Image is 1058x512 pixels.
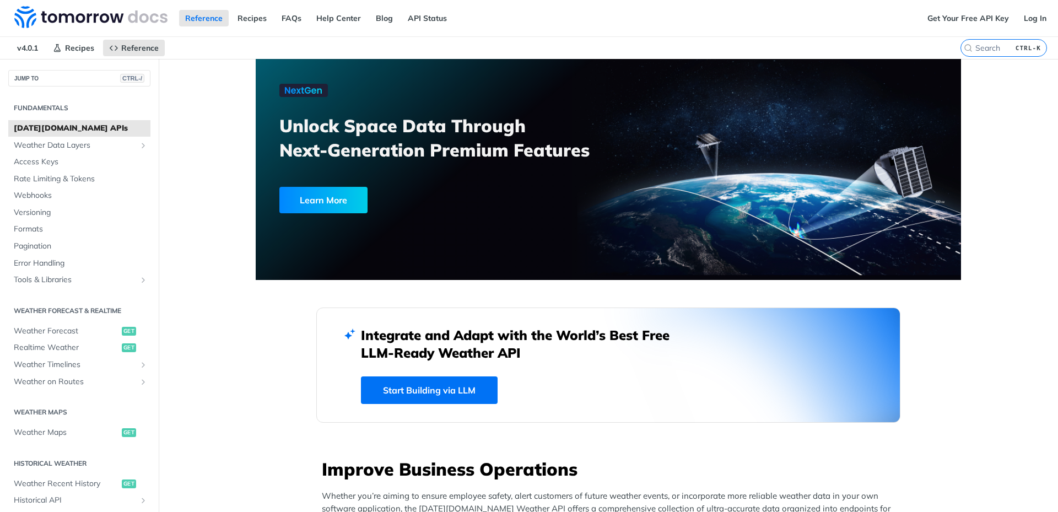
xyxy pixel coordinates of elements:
a: FAQs [276,10,307,26]
img: NextGen [279,84,328,97]
a: Weather Recent Historyget [8,476,150,492]
a: Weather Mapsget [8,424,150,441]
span: Weather Timelines [14,359,136,370]
a: Learn More [279,187,552,213]
span: Formats [14,224,148,235]
span: Weather Maps [14,427,119,438]
a: Recipes [47,40,100,56]
span: Historical API [14,495,136,506]
h2: Weather Maps [8,407,150,417]
a: Weather on RoutesShow subpages for Weather on Routes [8,374,150,390]
img: Tomorrow.io Weather API Docs [14,6,168,28]
button: Show subpages for Weather Timelines [139,360,148,369]
a: Tools & LibrariesShow subpages for Tools & Libraries [8,272,150,288]
a: Get Your Free API Key [921,10,1015,26]
a: Start Building via LLM [361,376,498,404]
a: Webhooks [8,187,150,204]
a: Log In [1018,10,1052,26]
span: [DATE][DOMAIN_NAME] APIs [14,123,148,134]
span: Reference [121,43,159,53]
span: Realtime Weather [14,342,119,353]
h2: Weather Forecast & realtime [8,306,150,316]
span: Weather Forecast [14,326,119,337]
a: Rate Limiting & Tokens [8,171,150,187]
button: JUMP TOCTRL-/ [8,70,150,87]
span: get [122,428,136,437]
span: Recipes [65,43,94,53]
a: Formats [8,221,150,238]
button: Show subpages for Historical API [139,496,148,505]
button: Show subpages for Weather on Routes [139,378,148,386]
a: Historical APIShow subpages for Historical API [8,492,150,509]
a: Error Handling [8,255,150,272]
h3: Unlock Space Data Through Next-Generation Premium Features [279,114,620,162]
svg: Search [964,44,973,52]
h3: Improve Business Operations [322,457,900,481]
span: Error Handling [14,258,148,269]
h2: Fundamentals [8,103,150,113]
a: Weather Data LayersShow subpages for Weather Data Layers [8,137,150,154]
a: [DATE][DOMAIN_NAME] APIs [8,120,150,137]
a: Pagination [8,238,150,255]
a: Recipes [231,10,273,26]
a: Access Keys [8,154,150,170]
span: CTRL-/ [120,74,144,83]
span: Pagination [14,241,148,252]
span: Weather on Routes [14,376,136,387]
span: v4.0.1 [11,40,44,56]
a: Weather TimelinesShow subpages for Weather Timelines [8,357,150,373]
a: Reference [103,40,165,56]
a: Realtime Weatherget [8,339,150,356]
h2: Historical Weather [8,459,150,468]
kbd: CTRL-K [1013,42,1044,53]
span: Weather Data Layers [14,140,136,151]
button: Show subpages for Weather Data Layers [139,141,148,150]
span: Access Keys [14,157,148,168]
a: Reference [179,10,229,26]
a: Help Center [310,10,367,26]
span: Webhooks [14,190,148,201]
span: get [122,327,136,336]
div: Learn More [279,187,368,213]
span: get [122,479,136,488]
a: API Status [402,10,453,26]
a: Weather Forecastget [8,323,150,339]
h2: Integrate and Adapt with the World’s Best Free LLM-Ready Weather API [361,326,686,362]
span: Rate Limiting & Tokens [14,174,148,185]
span: Weather Recent History [14,478,119,489]
span: Tools & Libraries [14,274,136,285]
span: Versioning [14,207,148,218]
a: Versioning [8,204,150,221]
a: Blog [370,10,399,26]
button: Show subpages for Tools & Libraries [139,276,148,284]
span: get [122,343,136,352]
